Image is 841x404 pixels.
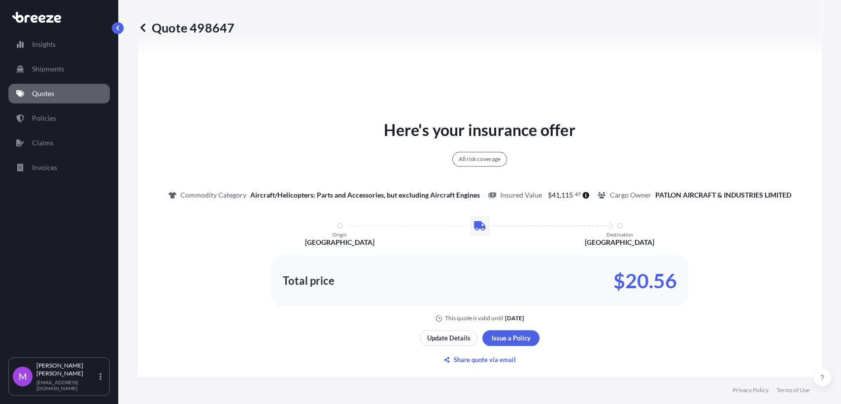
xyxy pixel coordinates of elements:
div: All risk coverage [452,152,507,167]
a: Terms of Use [776,386,809,394]
p: Share quote via email [454,355,516,365]
a: Shipments [8,59,110,79]
p: Cargo Owner [609,190,651,200]
p: [GEOGRAPHIC_DATA] [585,237,654,247]
span: M [19,371,27,381]
p: Quotes [32,89,54,99]
p: [PERSON_NAME] [PERSON_NAME] [36,362,98,377]
p: Quote 498647 [138,20,235,35]
span: , [560,192,561,199]
p: [DATE] [505,314,524,322]
p: Policies [32,113,56,123]
p: [EMAIL_ADDRESS][DOMAIN_NAME] [36,379,98,391]
p: Shipments [32,64,64,74]
button: Update Details [420,330,477,346]
p: Insured Value [500,190,542,200]
p: Invoices [32,163,57,172]
span: $ [548,192,552,199]
p: $20.56 [613,273,677,289]
p: Total price [283,276,335,286]
a: Quotes [8,84,110,103]
span: 47 [574,193,580,196]
a: Policies [8,108,110,128]
p: Origin [333,232,347,237]
a: Invoices [8,158,110,177]
button: Share quote via email [420,352,539,368]
p: Destination [606,232,633,237]
p: Aircraft/Helicopters: Parts and Accessories, but excluding Aircraft Engines [250,190,480,200]
p: Commodity Category [180,190,246,200]
a: Privacy Policy [733,386,769,394]
span: . [573,193,574,196]
p: This quote is valid until [445,314,503,322]
a: Claims [8,133,110,153]
p: PATLON AIRCRAFT & INDUSTRIES LIMITED [655,190,791,200]
p: Update Details [427,333,471,343]
button: Issue a Policy [482,330,539,346]
p: [GEOGRAPHIC_DATA] [305,237,374,247]
p: Here's your insurance offer [384,118,575,142]
p: Claims [32,138,53,148]
span: 41 [552,192,560,199]
p: Insights [32,39,56,49]
p: Issue a Policy [492,333,531,343]
a: Insights [8,34,110,54]
span: 115 [561,192,573,199]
